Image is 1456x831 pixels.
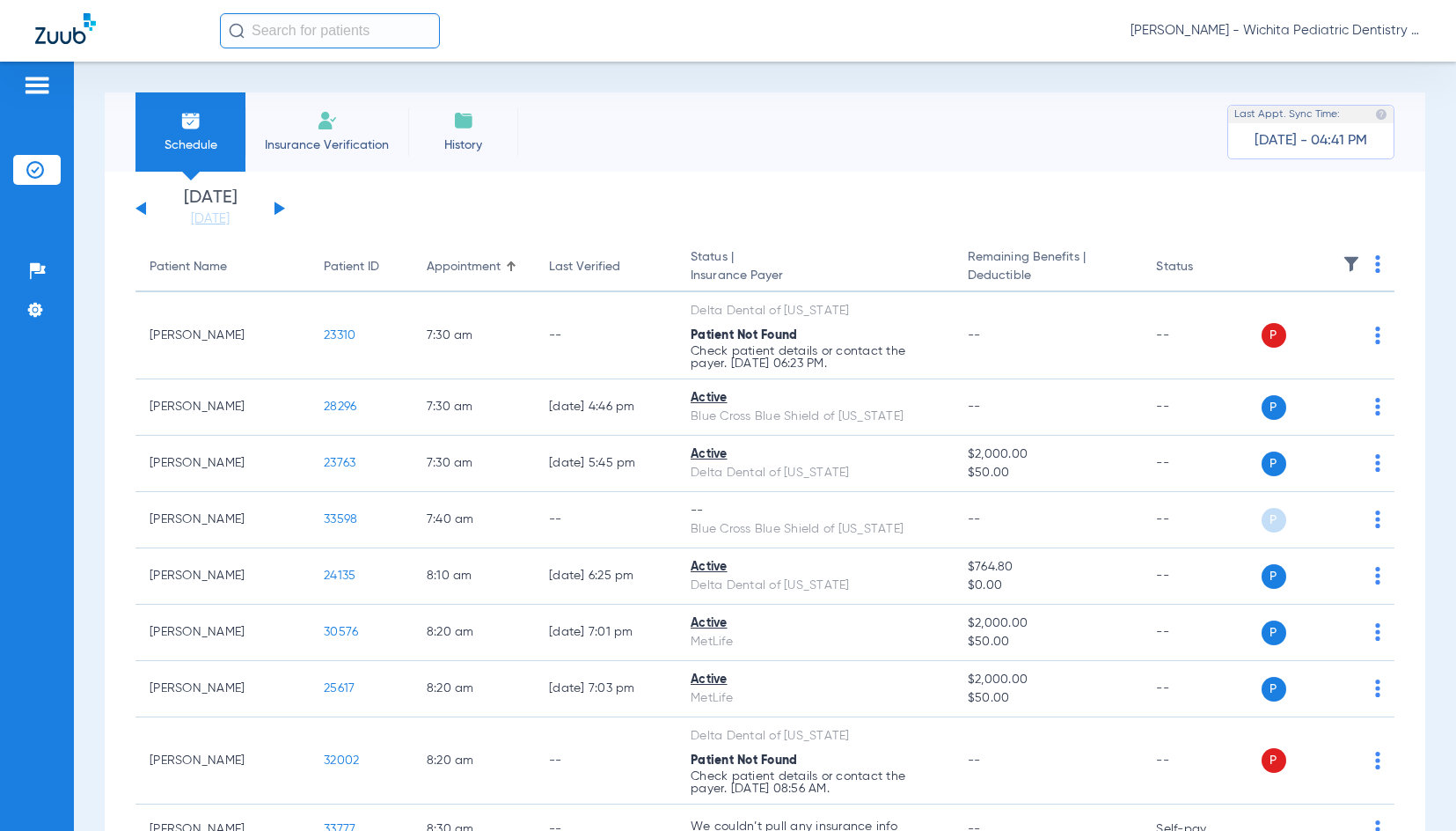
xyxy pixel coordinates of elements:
[324,401,356,413] span: 28296
[535,436,677,492] td: [DATE] 5:45 PM
[968,513,981,526] span: --
[691,267,940,285] span: Insurance Payer
[691,502,940,520] div: --
[413,548,535,605] td: 8:10 AM
[1142,492,1261,548] td: --
[135,379,310,436] td: [PERSON_NAME]
[968,329,981,342] span: --
[1375,255,1380,273] img: group-dot-blue.svg
[549,258,662,276] div: Last Verified
[691,445,940,464] div: Active
[1375,327,1380,344] img: group-dot-blue.svg
[691,520,940,539] div: Blue Cross Blue Shield of [US_STATE]
[1343,255,1360,273] img: filter.svg
[1368,746,1456,831] iframe: Chat Widget
[968,267,1129,285] span: Deductible
[535,717,677,805] td: --
[535,661,677,717] td: [DATE] 7:03 PM
[324,682,355,695] span: 25617
[1142,436,1261,492] td: --
[135,605,310,661] td: [PERSON_NAME]
[691,329,797,342] span: Patient Not Found
[413,492,535,548] td: 7:40 AM
[413,605,535,661] td: 8:20 AM
[1142,292,1261,379] td: --
[413,661,535,717] td: 8:20 AM
[968,754,981,767] span: --
[691,389,940,408] div: Active
[691,345,940,370] p: Check patient details or contact the payer. [DATE] 06:23 PM.
[691,770,940,795] p: Check patient details or contact the payer. [DATE] 08:56 AM.
[1375,108,1387,121] img: last sync help info
[968,671,1129,689] span: $2,000.00
[691,577,940,595] div: Delta Dental of [US_STATE]
[220,13,440,48] input: Search for patients
[1262,748,1286,773] span: P
[135,548,310,605] td: [PERSON_NAME]
[135,292,310,379] td: [PERSON_NAME]
[135,492,310,548] td: [PERSON_NAME]
[968,614,1129,633] span: $2,000.00
[1375,398,1380,415] img: group-dot-blue.svg
[324,570,355,582] span: 24135
[691,727,940,746] div: Delta Dental of [US_STATE]
[23,75,51,96] img: hamburger-icon
[427,258,521,276] div: Appointment
[413,379,535,436] td: 7:30 AM
[135,661,310,717] td: [PERSON_NAME]
[135,717,310,805] td: [PERSON_NAME]
[324,513,357,526] span: 33598
[1142,717,1261,805] td: --
[968,577,1129,595] span: $0.00
[413,292,535,379] td: 7:30 AM
[1142,548,1261,605] td: --
[157,189,263,228] li: [DATE]
[968,445,1129,464] span: $2,000.00
[427,258,501,276] div: Appointment
[691,302,940,320] div: Delta Dental of [US_STATE]
[157,210,263,228] a: [DATE]
[180,110,201,131] img: Schedule
[324,626,358,638] span: 30576
[691,633,940,651] div: MetLife
[691,614,940,633] div: Active
[1262,452,1286,476] span: P
[535,492,677,548] td: --
[421,136,505,154] span: History
[453,110,474,131] img: History
[1262,621,1286,645] span: P
[1142,379,1261,436] td: --
[324,258,399,276] div: Patient ID
[1262,508,1286,533] span: P
[1234,106,1340,123] span: Last Appt. Sync Time:
[229,23,245,39] img: Search Icon
[968,689,1129,708] span: $50.00
[954,243,1143,292] th: Remaining Benefits |
[691,754,797,767] span: Patient Not Found
[1262,395,1286,420] span: P
[677,243,954,292] th: Status |
[691,558,940,577] div: Active
[1375,623,1380,641] img: group-dot-blue.svg
[1375,511,1380,528] img: group-dot-blue.svg
[1142,661,1261,717] td: --
[1262,564,1286,589] span: P
[535,548,677,605] td: [DATE] 6:25 PM
[413,436,535,492] td: 7:30 AM
[150,258,227,276] div: Patient Name
[1262,677,1286,702] span: P
[1375,680,1380,697] img: group-dot-blue.svg
[549,258,620,276] div: Last Verified
[150,258,296,276] div: Patient Name
[324,258,379,276] div: Patient ID
[1262,323,1286,348] span: P
[691,689,940,708] div: MetLife
[968,558,1129,577] span: $764.80
[135,436,310,492] td: [PERSON_NAME]
[1142,243,1261,292] th: Status
[149,136,232,154] span: Schedule
[968,464,1129,482] span: $50.00
[535,292,677,379] td: --
[691,671,940,689] div: Active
